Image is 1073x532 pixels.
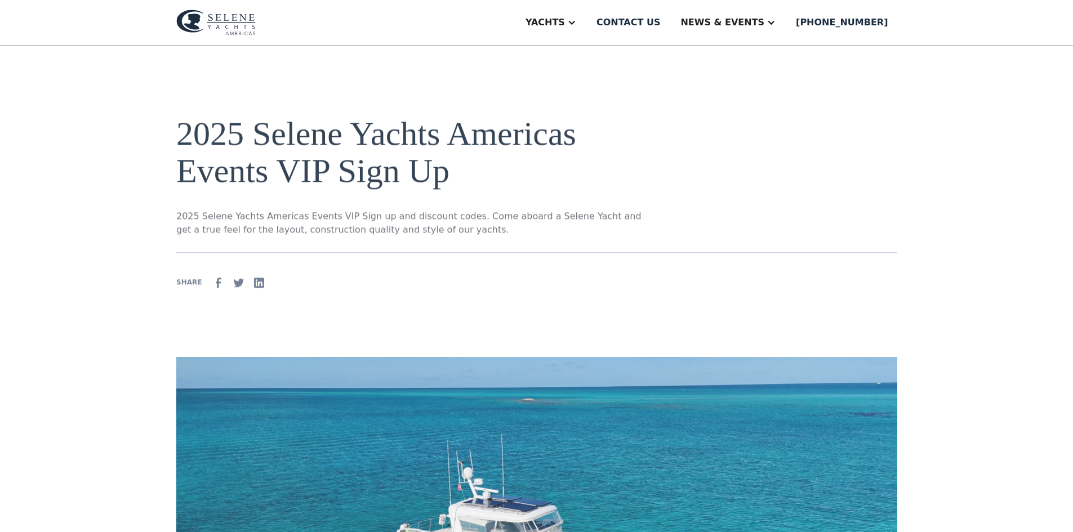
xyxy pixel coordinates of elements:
img: Twitter [232,276,246,289]
img: Linkedin [252,276,266,289]
div: Yachts [526,16,565,29]
div: [PHONE_NUMBER] [796,16,888,29]
div: Contact us [596,16,661,29]
div: SHARE [176,278,202,288]
div: News & EVENTS [680,16,764,29]
img: facebook [212,276,225,289]
h1: 2025 Selene Yachts Americas Events VIP Sign Up [176,115,645,189]
p: 2025 Selene Yachts Americas Events VIP Sign up and discount codes. Come aboard a Selene Yacht and... [176,209,645,236]
img: logo [176,10,256,35]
